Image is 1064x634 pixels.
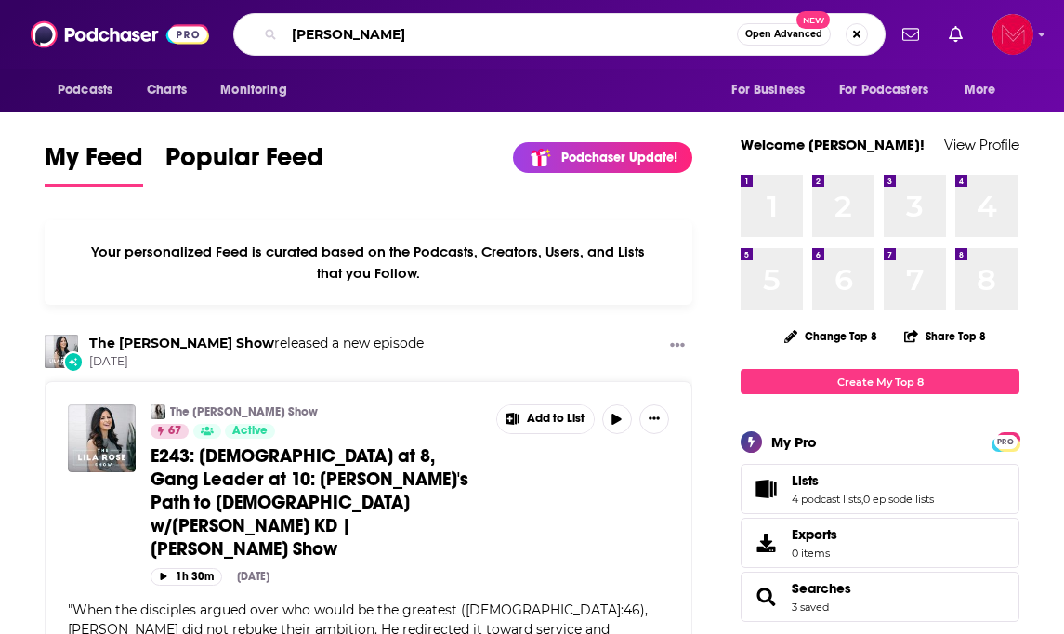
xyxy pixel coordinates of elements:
a: Searches [747,584,784,610]
a: 67 [151,424,189,439]
a: The Lila Rose Show [89,335,274,351]
button: Show More Button [663,335,692,358]
a: The [PERSON_NAME] Show [170,404,318,419]
div: [DATE] [237,570,269,583]
span: My Feed [45,141,143,184]
a: Welcome [PERSON_NAME]! [741,136,925,153]
button: Show More Button [639,404,669,434]
a: Lists [792,472,934,489]
a: Searches [792,580,851,597]
a: Show notifications dropdown [941,19,970,50]
span: Popular Feed [165,141,323,184]
button: open menu [718,73,828,108]
div: Your personalized Feed is curated based on the Podcasts, Creators, Users, and Lists that you Follow. [45,220,692,305]
a: 3 saved [792,601,829,614]
a: Show notifications dropdown [895,19,926,50]
span: Podcasts [58,77,112,103]
img: E243: Atheist at 8, Gang Leader at 10: Ruslan's Path to Jesus w/Ruslan KD | Lila Rose Show [68,404,136,472]
button: Change Top 8 [773,324,888,348]
a: Active [225,424,275,439]
span: Open Advanced [745,30,822,39]
div: Search podcasts, credits, & more... [233,13,886,56]
a: Lists [747,476,784,502]
div: My Pro [771,433,817,451]
a: Popular Feed [165,141,323,187]
span: For Podcasters [839,77,928,103]
span: E243: [DEMOGRAPHIC_DATA] at 8, Gang Leader at 10: [PERSON_NAME]'s Path to [DEMOGRAPHIC_DATA] w/[P... [151,444,468,561]
span: PRO [994,435,1017,449]
a: View Profile [944,136,1019,153]
button: Open AdvancedNew [737,23,831,46]
span: Exports [792,526,837,543]
span: More [965,77,996,103]
button: Show More Button [497,405,594,433]
span: Charts [147,77,187,103]
a: My Feed [45,141,143,187]
input: Search podcasts, credits, & more... [284,20,737,49]
button: open menu [45,73,137,108]
span: 67 [168,422,181,441]
a: 0 episode lists [863,493,934,506]
span: Active [232,422,268,441]
span: Lists [741,464,1019,514]
span: Searches [741,572,1019,622]
img: The Lila Rose Show [45,335,78,368]
a: E243: [DEMOGRAPHIC_DATA] at 8, Gang Leader at 10: [PERSON_NAME]'s Path to [DEMOGRAPHIC_DATA] w/[P... [151,444,483,561]
span: Logged in as Pamelamcclure [992,14,1033,55]
span: [DATE] [89,354,424,370]
p: Podchaser Update! [561,150,677,165]
span: Exports [747,530,784,556]
a: Charts [135,73,198,108]
img: The Lila Rose Show [151,404,165,419]
span: , [861,493,863,506]
a: Create My Top 8 [741,369,1019,394]
a: PRO [994,434,1017,448]
span: New [796,11,830,29]
button: open menu [207,73,310,108]
div: New Episode [63,351,84,372]
h3: released a new episode [89,335,424,352]
a: 4 podcast lists [792,493,861,506]
span: 0 items [792,547,837,560]
img: User Profile [992,14,1033,55]
span: For Business [731,77,805,103]
button: Show profile menu [992,14,1033,55]
span: Monitoring [220,77,286,103]
button: open menu [827,73,955,108]
button: 1h 30m [151,568,222,586]
img: Podchaser - Follow, Share and Rate Podcasts [31,17,209,52]
button: open menu [952,73,1019,108]
span: Lists [792,472,819,489]
a: Exports [741,518,1019,568]
button: Share Top 8 [903,318,987,354]
span: Add to List [527,412,585,426]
